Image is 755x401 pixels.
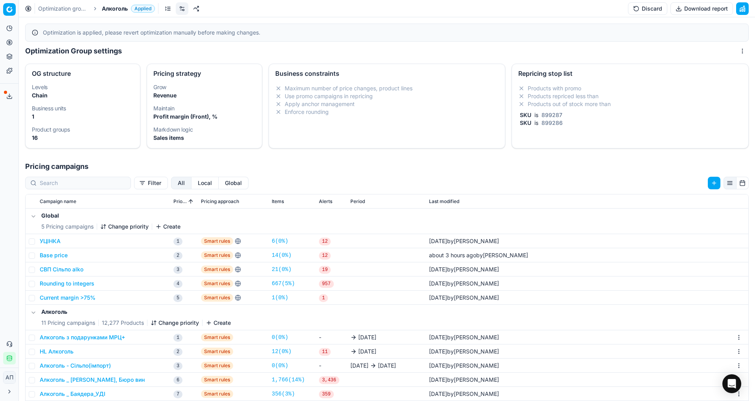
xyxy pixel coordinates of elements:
button: local [192,177,219,189]
span: 2 [173,348,182,356]
button: HL Алкоголь [40,348,74,355]
button: Filter [134,177,168,189]
span: [DATE] [429,390,447,397]
dt: Business units [32,106,134,111]
h1: Pricing campaigns [19,161,755,172]
div: by [PERSON_NAME] [429,348,499,355]
span: Smart rules [201,376,233,384]
span: Smart rules [201,266,233,273]
span: 12 [319,252,331,260]
div: Open Intercom Messenger [722,374,741,393]
span: [DATE] [429,376,447,383]
div: Business constraints [275,70,499,77]
span: 957 [319,280,334,288]
strong: Sales items [153,134,184,141]
span: Applied [131,5,155,13]
div: Optimization is applied, please revert optimization manually before making changes. [43,29,742,37]
dt: Product groups [32,127,134,132]
span: is [533,119,540,126]
span: Priority [173,198,187,205]
span: is [533,112,540,118]
span: Campaign name [40,198,76,205]
dt: Maintain [153,106,255,111]
button: Create [155,223,180,231]
td: - [316,330,347,344]
div: by [PERSON_NAME] [429,376,499,384]
span: 12 [319,238,331,245]
h5: Global [41,212,180,220]
a: 356(3%) [272,390,295,398]
span: 1 [173,334,182,342]
span: [DATE] [429,238,447,244]
span: [DATE] [429,334,447,341]
button: Current margin >75% [40,294,96,302]
a: 0(0%) [272,362,288,370]
li: Use promo campaigns in repricing [275,92,499,100]
span: about 3 hours ago [429,252,476,258]
span: [DATE] [358,348,376,355]
li: Products with promo [518,84,742,92]
span: 11 Pricing campaigns [41,319,95,327]
span: [DATE] [429,266,447,273]
a: 6(0%) [272,237,288,245]
span: Pricing approach [201,198,239,205]
h5: Алкоголь [41,308,231,316]
span: 2 [173,252,182,260]
span: [DATE] [429,294,447,301]
button: УЦІНКА [40,237,61,245]
a: 14(0%) [272,251,291,259]
span: [DATE] [358,333,376,341]
span: Smart rules [201,280,233,287]
span: [DATE] [429,362,447,369]
li: Enforce rounding [275,108,499,116]
span: 19 [319,266,331,274]
a: 21(0%) [272,266,291,273]
span: Alerts [319,198,332,205]
td: - [316,359,347,373]
span: 5 Pricing campaigns [41,223,94,231]
div: by [PERSON_NAME] [429,280,499,287]
span: АП [4,372,15,383]
div: by [PERSON_NAME] [429,294,499,302]
strong: Revenue [153,92,177,99]
strong: Chain [32,92,48,99]
span: 1 [173,238,182,245]
button: Алкоголь _ [PERSON_NAME], Бюро вин [40,376,145,384]
span: [DATE] [350,362,368,370]
li: Products out of stock more than [518,100,742,108]
div: Repricing stop list [518,70,742,77]
button: Алкоголь - Сільпо(імпорт) [40,362,111,370]
span: SKU [518,119,533,126]
a: 12(0%) [272,348,291,355]
span: Items [272,198,284,205]
span: Smart rules [201,348,233,355]
span: Smart rules [201,237,233,245]
span: 6 [173,376,182,384]
li: Products repriced less than [518,92,742,100]
dt: Levels [32,84,134,90]
a: 1(0%) [272,294,288,302]
button: Discard [628,2,667,15]
div: by [PERSON_NAME] [429,362,499,370]
span: Smart rules [201,294,233,302]
a: 1,766(14%) [272,376,305,384]
a: Optimization groups [38,5,88,13]
input: Search [40,179,126,187]
button: Change priority [151,319,199,327]
h1: Optimization Group settings [25,46,122,57]
span: [DATE] [429,280,447,287]
span: 4 [173,280,182,288]
span: 3,436 [319,376,339,384]
button: global [219,177,249,189]
span: Smart rules [201,333,233,341]
li: Maximum number of price changes, product lines [275,84,499,92]
span: 3 [173,266,182,274]
strong: 16 [32,134,38,141]
span: 359 [319,390,334,398]
button: Change priority [100,223,149,231]
button: Base price [40,251,68,259]
span: 11 [319,348,331,356]
button: АП [3,371,16,384]
div: by [PERSON_NAME] [429,266,499,273]
span: Алкоголь [102,5,128,13]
